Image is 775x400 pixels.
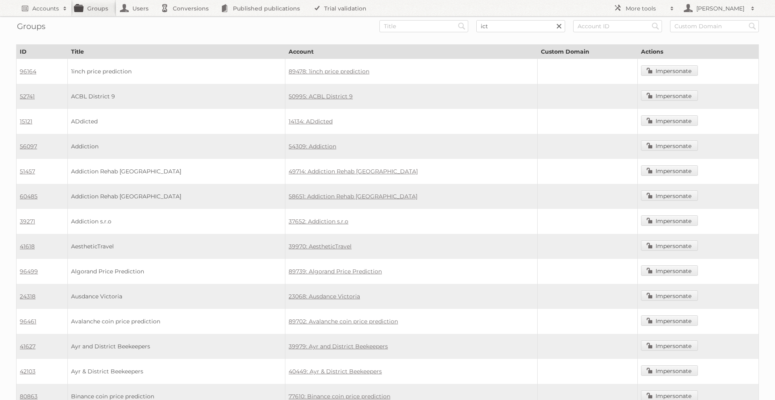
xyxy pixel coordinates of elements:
a: 41618 [20,243,35,250]
a: 89739: Algorand Price Prediction [289,268,382,275]
input: Custom Domain [670,20,759,32]
a: 96461 [20,318,36,325]
input: Title [379,20,468,32]
a: Impersonate [641,115,698,126]
a: 96164 [20,68,36,75]
a: Impersonate [641,365,698,376]
th: ID [17,45,68,59]
a: Impersonate [641,65,698,76]
a: Impersonate [641,290,698,301]
a: 14134: ADdicted [289,118,333,125]
td: Ayr & District Beekeepers [67,359,285,384]
a: 96499 [20,268,38,275]
input: Search [456,20,468,32]
td: 1inch price prediction [67,59,285,84]
a: 58651: Addiction Rehab [GEOGRAPHIC_DATA] [289,193,417,200]
a: 42103 [20,368,36,375]
td: ADdicted [67,109,285,134]
a: Impersonate [641,140,698,151]
a: Impersonate [641,90,698,101]
a: Impersonate [641,215,698,226]
a: 56097 [20,143,37,150]
a: 24318 [20,293,36,300]
a: Impersonate [641,265,698,276]
a: Impersonate [641,165,698,176]
a: 37652: Addiction s.r.o [289,218,348,225]
a: 39271 [20,218,35,225]
a: 41627 [20,343,36,350]
a: 77610: Binance coin price prediction [289,393,390,400]
a: 50995: ACBL District 9 [289,93,353,100]
th: Custom Domain [537,45,637,59]
td: Addiction Rehab [GEOGRAPHIC_DATA] [67,184,285,209]
a: Impersonate [641,190,698,201]
a: 40449: Ayr & District Beekeepers [289,368,382,375]
a: 39979: Ayr and District Beekeepers [289,343,388,350]
h2: [PERSON_NAME] [694,4,747,12]
th: Account [285,45,537,59]
td: AestheticTravel [67,234,285,259]
a: 52741 [20,93,35,100]
td: Avalanche coin price prediction [67,309,285,334]
input: Account Name [476,20,565,32]
a: 80863 [20,393,38,400]
th: Actions [637,45,759,59]
h2: More tools [626,4,666,12]
a: 23068: Ausdance Victoria [289,293,360,300]
td: Addiction [67,134,285,159]
a: 89702: Avalanche coin price prediction [289,318,398,325]
td: Ayr and District Beekeepers [67,334,285,359]
td: Addiction s.r.o [67,209,285,234]
td: Addiction Rehab [GEOGRAPHIC_DATA] [67,159,285,184]
input: Account ID [573,20,662,32]
a: 54309: Addiction [289,143,336,150]
td: Algorand Price Prediction [67,259,285,284]
a: 51457 [20,168,35,175]
td: ACBL District 9 [67,84,285,109]
th: Title [67,45,285,59]
input: Search [746,20,758,32]
a: Impersonate [641,340,698,351]
a: Impersonate [641,315,698,326]
h2: Accounts [32,4,59,12]
td: Ausdance Victoria [67,284,285,309]
a: 89478: 1inch price prediction [289,68,369,75]
a: Impersonate [641,240,698,251]
a: 39970: AestheticTravel [289,243,352,250]
a: 15121 [20,118,32,125]
input: Search [649,20,662,32]
a: 49714: Addiction Rehab [GEOGRAPHIC_DATA] [289,168,418,175]
a: 60485 [20,193,38,200]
